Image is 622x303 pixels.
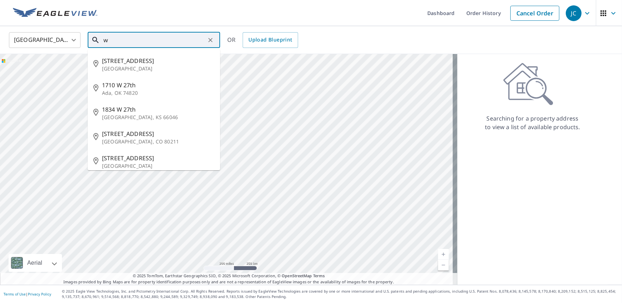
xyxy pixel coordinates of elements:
[566,5,582,21] div: JC
[13,8,97,19] img: EV Logo
[9,254,62,272] div: Aerial
[510,6,559,21] a: Cancel Order
[102,57,214,65] span: [STREET_ADDRESS]
[205,35,215,45] button: Clear
[28,292,51,297] a: Privacy Policy
[438,260,449,270] a: Current Level 5, Zoom Out
[248,35,292,44] span: Upload Blueprint
[133,273,325,279] span: © 2025 TomTom, Earthstar Geographics SIO, © 2025 Microsoft Corporation, ©
[9,30,81,50] div: [GEOGRAPHIC_DATA]
[4,292,26,297] a: Terms of Use
[102,65,214,72] p: [GEOGRAPHIC_DATA]
[102,162,214,170] p: [GEOGRAPHIC_DATA]
[282,273,312,278] a: OpenStreetMap
[102,114,214,121] p: [GEOGRAPHIC_DATA], KS 66046
[62,289,618,299] p: © 2025 Eagle View Technologies, Inc. and Pictometry International Corp. All Rights Reserved. Repo...
[102,81,214,89] span: 1710 W 27th
[102,138,214,145] p: [GEOGRAPHIC_DATA], CO 80211
[243,32,298,48] a: Upload Blueprint
[227,32,298,48] div: OR
[102,89,214,97] p: Ada, OK 74820
[313,273,325,278] a: Terms
[25,254,44,272] div: Aerial
[485,114,580,131] p: Searching for a property address to view a list of available products.
[4,292,51,296] p: |
[438,249,449,260] a: Current Level 5, Zoom In
[102,129,214,138] span: [STREET_ADDRESS]
[102,154,214,162] span: [STREET_ADDRESS]
[102,105,214,114] span: 1834 W 27th
[103,30,205,50] input: Search by address or latitude-longitude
